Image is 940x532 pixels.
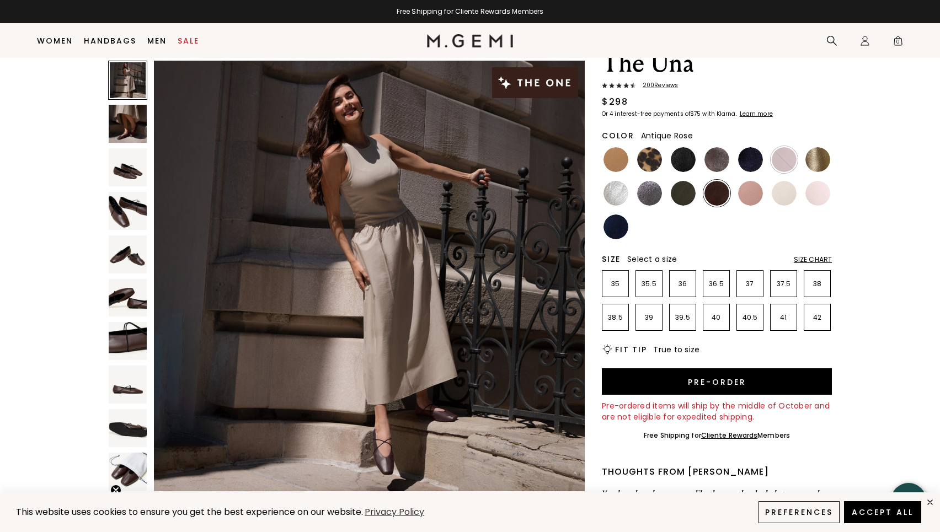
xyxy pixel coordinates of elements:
h1: The Una [602,48,832,79]
a: Privacy Policy (opens in a new tab) [363,506,426,519]
img: Cocoa [704,147,729,172]
img: The Una [109,453,147,491]
img: The Una [109,322,147,360]
a: Handbags [84,36,136,45]
p: 36 [670,280,696,288]
img: Burgundy [772,147,797,172]
button: Pre-order [602,368,832,395]
a: Women [37,36,73,45]
div: Free Shipping for Members [644,431,790,440]
p: 39 [636,313,662,322]
span: This website uses cookies to ensure you get the best experience on our website. [16,506,363,518]
img: Silver [603,181,628,206]
a: 200Reviews [602,82,832,91]
img: Black [671,147,696,172]
klarna-placement-style-body: Or 4 interest-free payments of [602,110,690,118]
klarna-placement-style-cta: Learn more [740,110,773,118]
img: Light Tan [603,147,628,172]
button: Close teaser [110,485,121,496]
p: 38.5 [602,313,628,322]
a: Men [147,36,167,45]
img: Navy [603,214,628,239]
span: Antique Rose [641,130,693,141]
div: $298 [602,95,628,109]
div: Size Chart [794,255,832,264]
klarna-placement-style-amount: $75 [690,110,701,118]
span: Select a size [627,254,677,265]
h2: Size [602,255,621,264]
img: The Una [109,105,147,143]
p: 36.5 [703,280,729,288]
a: Sale [178,36,199,45]
button: Accept All [844,501,921,523]
img: The One tag [492,67,578,98]
h2: Fit Tip [615,345,647,354]
div: Thoughts from [PERSON_NAME] [602,465,832,479]
p: 37.5 [771,280,797,288]
img: The Una [109,409,147,447]
img: Ecru [772,181,797,206]
img: Leopard Print [637,147,662,172]
img: The Una [109,366,147,404]
img: Military [671,181,696,206]
img: Gold [805,147,830,172]
klarna-placement-style-body: with Klarna [702,110,738,118]
p: 41 [771,313,797,322]
img: Gunmetal [637,181,662,206]
p: 35.5 [636,280,662,288]
img: M.Gemi [427,34,514,47]
img: The Una [109,235,147,273]
img: The Una [109,279,147,317]
img: Chocolate [704,181,729,206]
span: 200 Review s [636,82,678,89]
p: 40.5 [737,313,763,322]
img: The Una [109,192,147,230]
img: The Una [154,61,585,491]
button: Preferences [759,501,840,523]
p: 40 [703,313,729,322]
img: The Una [109,148,147,186]
div: Pre-ordered items will ship by the middle of October and are not eligible for expedited shipping. [602,400,832,422]
h2: Color [602,131,634,140]
p: 38 [804,280,830,288]
p: 39.5 [670,313,696,322]
span: 0 [893,37,904,49]
p: 37 [737,280,763,288]
p: 42 [804,313,830,322]
span: True to size [653,344,699,355]
a: Cliente Rewards [701,431,758,440]
img: Ballerina Pink [805,181,830,206]
a: Learn more [739,111,773,117]
img: Midnight Blue [738,147,763,172]
div: close [926,498,934,507]
img: Antique Rose [738,181,763,206]
p: 35 [602,280,628,288]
